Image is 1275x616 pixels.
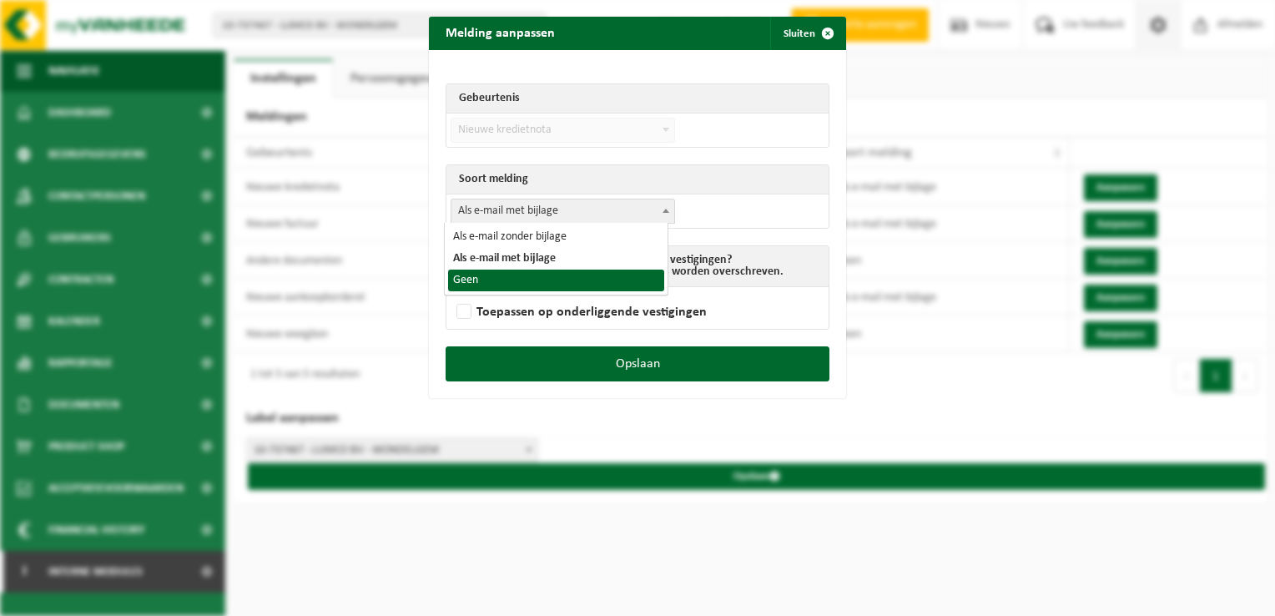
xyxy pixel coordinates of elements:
[453,300,707,325] label: Toepassen op onderliggende vestigingen
[446,84,829,114] th: Gebeurtenis
[429,17,572,48] h2: Melding aanpassen
[448,248,664,270] li: Als e-mail met bijlage
[451,199,675,224] span: Als e-mail met bijlage
[446,165,829,194] th: Soort melding
[448,226,664,248] li: Als e-mail zonder bijlage
[451,118,675,143] span: Nieuwe kredietnota
[446,346,829,381] button: Opslaan
[451,119,674,142] span: Nieuwe kredietnota
[448,270,664,291] li: Geen
[451,199,674,223] span: Als e-mail met bijlage
[770,17,844,50] button: Sluiten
